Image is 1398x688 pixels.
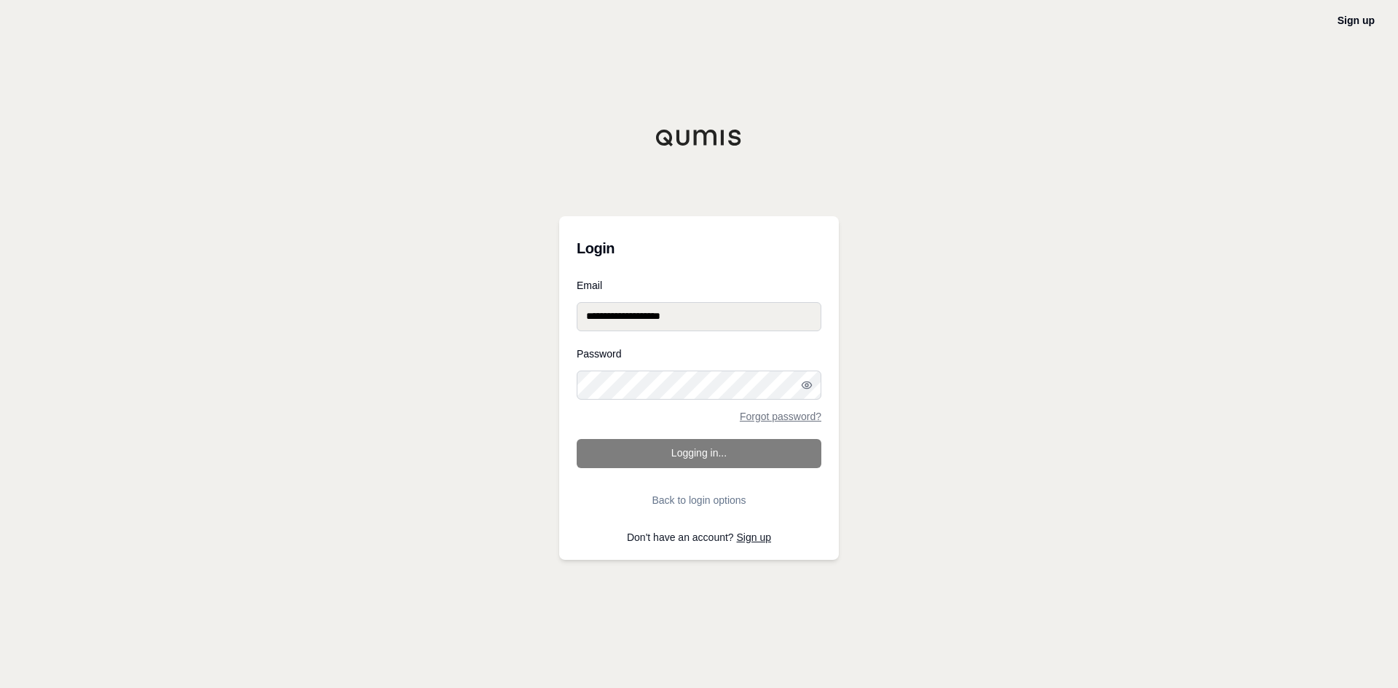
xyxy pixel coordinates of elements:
[577,349,821,359] label: Password
[740,411,821,422] a: Forgot password?
[655,129,743,146] img: Qumis
[577,532,821,542] p: Don't have an account?
[577,486,821,515] button: Back to login options
[577,234,821,263] h3: Login
[577,280,821,290] label: Email
[1338,15,1375,26] a: Sign up
[737,531,771,543] a: Sign up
